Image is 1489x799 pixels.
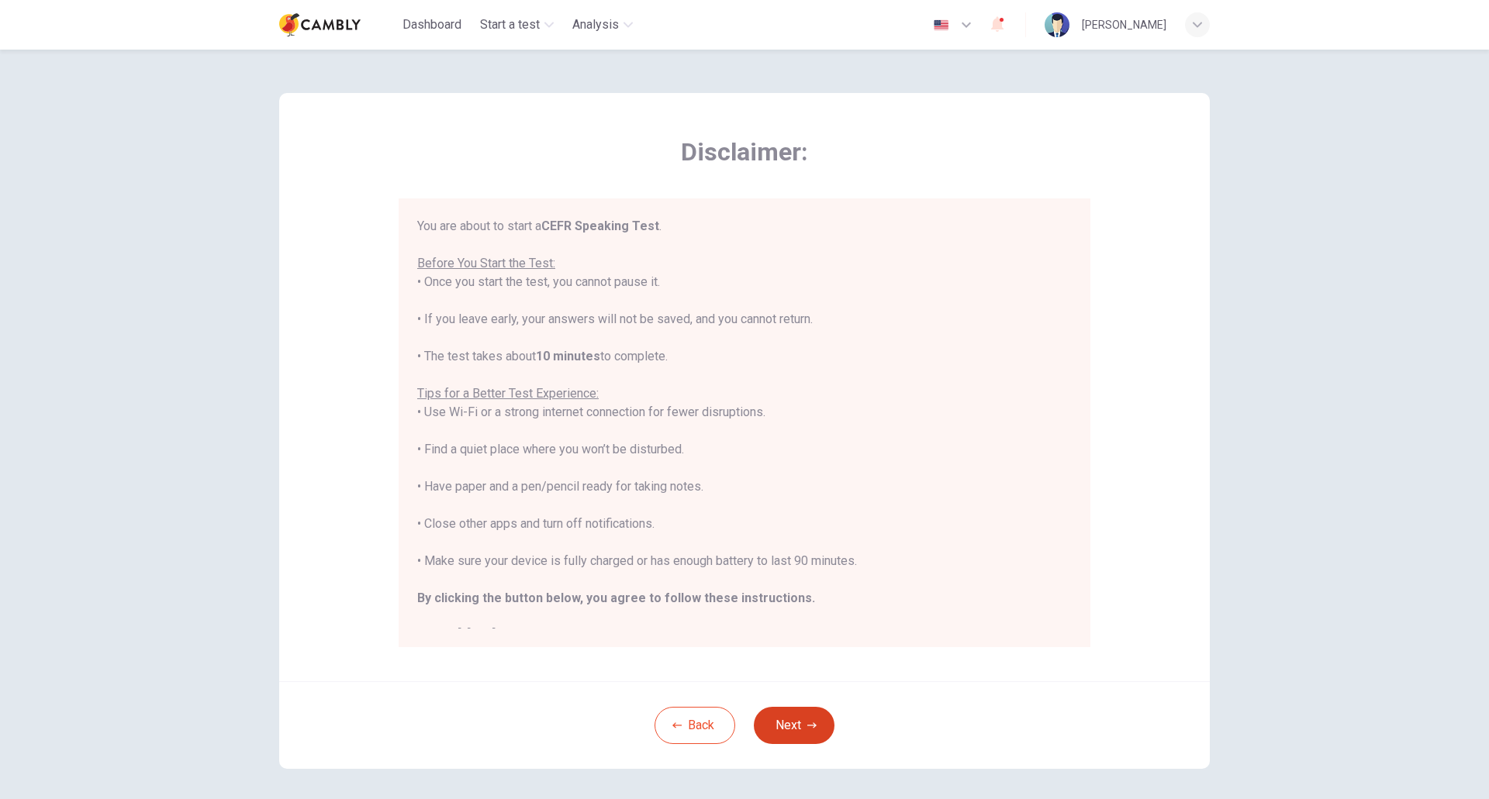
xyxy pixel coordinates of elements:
img: Profile picture [1045,12,1069,37]
img: Cambly logo [279,9,361,40]
u: Before You Start the Test: [417,256,555,270]
div: You are about to start a . • Once you start the test, you cannot pause it. • If you leave early, ... [417,217,1072,645]
span: Disclaimer: [399,136,1090,167]
span: Dashboard [402,15,461,34]
span: Analysis [572,15,619,34]
b: CEFR Speaking Test [541,219,659,233]
button: Back [655,707,735,744]
img: en [931,19,951,31]
button: Analysis [566,11,639,39]
div: [PERSON_NAME] [1082,15,1166,34]
span: Start a test [480,15,540,34]
b: By clicking the button below, you agree to follow these instructions. [417,591,815,605]
b: 10 minutes [536,349,600,363]
button: Next [754,707,834,744]
button: Start a test [474,11,560,39]
u: Tips for a Better Test Experience: [417,386,599,401]
h2: Good luck! [417,626,1072,645]
button: Dashboard [396,11,468,39]
a: Cambly logo [279,9,396,40]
